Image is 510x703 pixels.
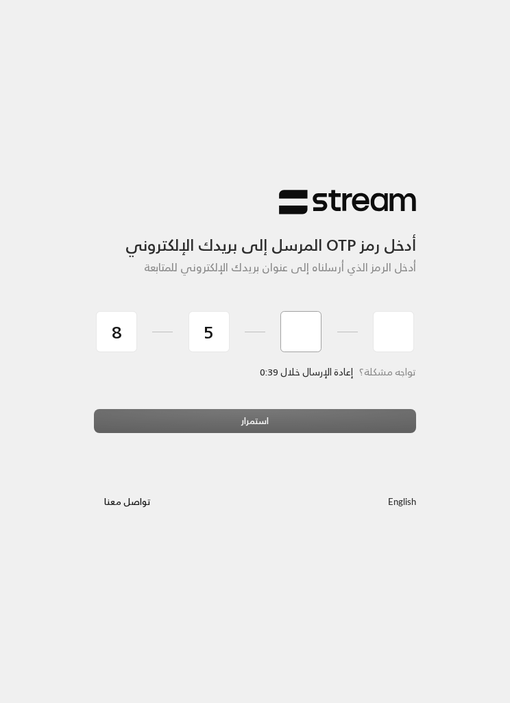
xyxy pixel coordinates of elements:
[388,491,416,515] a: English
[94,491,161,515] button: تواصل معنا
[260,363,353,380] span: إعادة الإرسال خلال 0:39
[94,494,161,510] a: تواصل معنا
[94,261,416,274] h5: أدخل الرمز الذي أرسلناه إلى عنوان بريدك الإلكتروني للمتابعة
[359,363,416,380] span: تواجه مشكلة؟
[94,215,416,255] h3: أدخل رمز OTP المرسل إلى بريدك الإلكتروني
[279,189,416,216] img: Stream Logo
